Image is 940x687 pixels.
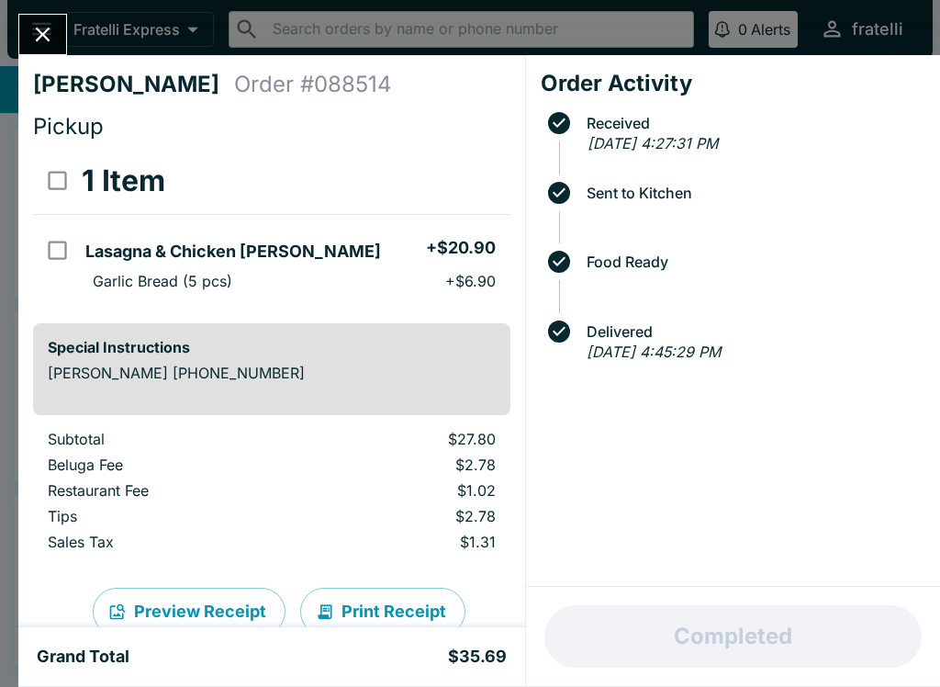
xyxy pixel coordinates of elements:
[48,481,290,500] p: Restaurant Fee
[48,430,290,448] p: Subtotal
[93,588,285,636] button: Preview Receipt
[577,115,925,131] span: Received
[426,237,496,259] h5: + $20.90
[48,456,290,474] p: Beluga Fee
[82,163,165,199] h3: 1 Item
[33,148,510,309] table: orders table
[33,430,510,558] table: orders table
[577,323,925,340] span: Delivered
[37,646,129,668] h5: Grand Total
[319,430,496,448] p: $27.80
[48,364,496,382] p: [PERSON_NAME] [PHONE_NUMBER]
[48,338,496,356] h6: Special Instructions
[319,533,496,551] p: $1.31
[319,481,496,500] p: $1.02
[319,507,496,525] p: $2.78
[234,71,392,98] h4: Order # 088514
[93,272,232,290] p: Garlic Bread (5 pcs)
[448,646,507,668] h5: $35.69
[445,272,496,290] p: + $6.90
[587,343,721,361] em: [DATE] 4:45:29 PM
[541,70,925,97] h4: Order Activity
[577,185,925,201] span: Sent to Kitchen
[48,533,290,551] p: Sales Tax
[587,134,718,152] em: [DATE] 4:27:31 PM
[48,507,290,525] p: Tips
[577,253,925,270] span: Food Ready
[33,71,234,98] h4: [PERSON_NAME]
[19,15,66,54] button: Close
[319,456,496,474] p: $2.78
[85,241,381,263] h5: Lasagna & Chicken [PERSON_NAME]
[33,113,104,140] span: Pickup
[300,588,465,636] button: Print Receipt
